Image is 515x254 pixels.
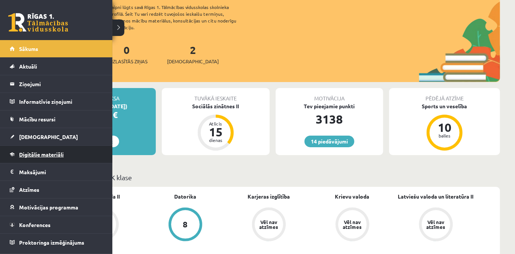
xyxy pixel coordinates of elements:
[205,138,227,142] div: dienas
[276,102,384,110] div: Tev pieejamie punkti
[425,220,446,229] div: Vēl nav atzīmes
[342,220,363,229] div: Vēl nav atzīmes
[19,45,38,52] span: Sākums
[183,220,188,229] div: 8
[335,193,370,200] a: Krievu valoda
[48,172,497,182] p: Mācību plāns 12.b3 JK klase
[398,193,474,200] a: Latviešu valoda un literatūra II
[10,40,103,57] a: Sākums
[10,181,103,198] a: Atzīmes
[167,58,219,65] span: [DEMOGRAPHIC_DATA]
[227,208,310,243] a: Vēl nav atzīmes
[10,111,103,128] a: Mācību resursi
[258,220,279,229] div: Vēl nav atzīmes
[10,58,103,75] a: Aktuāli
[10,163,103,181] a: Maksājumi
[19,93,103,110] legend: Informatīvie ziņojumi
[276,110,384,128] div: 3138
[19,116,55,123] span: Mācību resursi
[19,151,64,158] span: Digitālie materiāli
[143,208,227,243] a: 8
[106,58,148,65] span: Neizlasītās ziņas
[389,102,500,152] a: Sports un veselība 10 balles
[310,208,394,243] a: Vēl nav atzīmes
[205,126,227,138] div: 15
[19,239,84,246] span: Proktoringa izmēģinājums
[10,146,103,163] a: Digitālie materiāli
[109,4,249,31] div: Laipni lūgts savā Rīgas 1. Tālmācības vidusskolas skolnieka profilā. Šeit Tu vari redzēt tuvojošo...
[10,234,103,251] a: Proktoringa izmēģinājums
[19,186,39,193] span: Atzīmes
[433,121,456,133] div: 10
[433,133,456,138] div: balles
[113,109,118,120] span: €
[248,193,290,200] a: Karjeras izglītība
[10,199,103,216] a: Motivācijas programma
[162,102,270,110] div: Sociālās zinātnes II
[394,208,478,243] a: Vēl nav atzīmes
[19,63,37,70] span: Aktuāli
[10,128,103,145] a: [DEMOGRAPHIC_DATA]
[19,221,51,228] span: Konferences
[205,121,227,126] div: Atlicis
[19,204,78,211] span: Motivācijas programma
[19,163,103,181] legend: Maksājumi
[305,136,354,147] a: 14 piedāvājumi
[19,133,78,140] span: [DEMOGRAPHIC_DATA]
[167,43,219,65] a: 2[DEMOGRAPHIC_DATA]
[389,102,500,110] div: Sports un veselība
[162,88,270,102] div: Tuvākā ieskaite
[10,75,103,93] a: Ziņojumi
[19,75,103,93] legend: Ziņojumi
[106,43,148,65] a: 0Neizlasītās ziņas
[389,88,500,102] div: Pēdējā atzīme
[276,88,384,102] div: Motivācija
[174,193,196,200] a: Datorika
[162,102,270,152] a: Sociālās zinātnes II Atlicis 15 dienas
[10,93,103,110] a: Informatīvie ziņojumi
[10,216,103,233] a: Konferences
[8,13,68,32] a: Rīgas 1. Tālmācības vidusskola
